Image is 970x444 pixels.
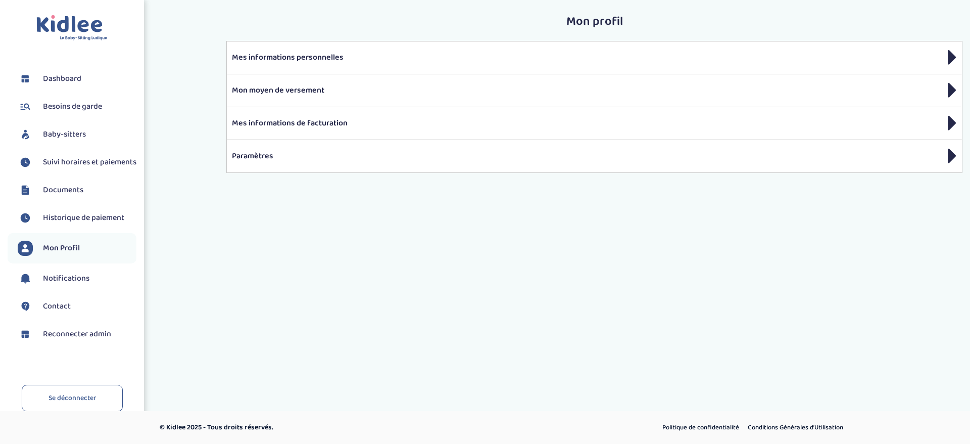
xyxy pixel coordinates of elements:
img: suivihoraire.svg [18,210,33,226]
img: dashboard.svg [18,327,33,342]
span: Contact [43,300,71,313]
a: Documents [18,183,136,198]
a: Besoins de garde [18,99,136,114]
p: © Kidlee 2025 - Tous droits réservés. [160,422,528,433]
span: Dashboard [43,73,81,85]
span: Baby-sitters [43,128,86,141]
span: Suivi horaires et paiements [43,156,136,168]
a: Conditions Générales d’Utilisation [744,421,847,434]
img: contact.svg [18,299,33,314]
span: Notifications [43,273,89,285]
img: documents.svg [18,183,33,198]
p: Mon moyen de versement [232,84,957,97]
img: profil.svg [18,241,33,256]
a: Suivi horaires et paiements [18,155,136,170]
a: Notifications [18,271,136,286]
a: Reconnecter admin [18,327,136,342]
p: Mes informations personnelles [232,52,957,64]
span: Reconnecter admin [43,328,111,340]
a: Dashboard [18,71,136,86]
span: Mon Profil [43,242,80,254]
img: babysitters.svg [18,127,33,142]
span: Documents [43,184,83,196]
img: notification.svg [18,271,33,286]
span: Historique de paiement [43,212,124,224]
a: Mon Profil [18,241,136,256]
img: besoin.svg [18,99,33,114]
a: Politique de confidentialité [659,421,743,434]
a: Se déconnecter [22,385,123,412]
h2: Mon profil [226,15,962,28]
img: dashboard.svg [18,71,33,86]
span: Besoins de garde [43,101,102,113]
p: Mes informations de facturation [232,117,957,129]
img: suivihoraire.svg [18,155,33,170]
img: logo.svg [36,15,108,41]
p: Paramètres [232,150,957,162]
a: Contact [18,299,136,314]
a: Historique de paiement [18,210,136,226]
a: Baby-sitters [18,127,136,142]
